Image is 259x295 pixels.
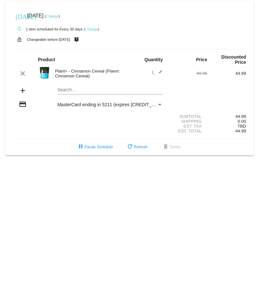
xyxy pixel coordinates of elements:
[77,145,113,149] span: Pause Schedule
[73,35,80,44] mat-icon: live_help
[57,102,163,107] mat-select: Payment Method
[45,14,60,18] small: ( )
[85,27,98,31] a: Change
[155,70,163,77] mat-icon: edit
[151,70,163,75] span: 1
[168,129,207,133] div: Est. Total
[157,141,186,153] button: Delete
[207,114,246,119] div: 44.99
[144,57,163,62] strong: Quantity
[168,114,207,119] div: Subtotal
[168,71,207,76] div: 49.99
[19,70,27,77] mat-icon: clear
[207,71,246,76] div: 44.99
[221,54,246,65] strong: Discounted Price
[84,27,99,31] small: ( )
[16,12,23,20] mat-icon: [DATE]
[19,100,27,108] mat-icon: credit_card
[162,145,181,149] span: Delete
[126,145,147,149] span: Refresh
[38,57,55,62] strong: Product
[196,57,207,62] strong: Price
[168,119,207,124] div: Shipping
[162,143,170,151] mat-icon: delete
[235,129,246,133] span: 44.99
[238,119,246,124] span: 0.00
[126,143,134,151] mat-icon: refresh
[72,141,118,153] button: Pause Schedule
[38,66,51,79] img: Image-1-Carousel-Plant-Cinamon-Cereal-1000x1000-Transp.png
[168,124,207,129] div: Est. Tax
[238,124,246,129] span: TBD
[16,35,23,44] mat-icon: lock_open
[52,69,130,78] div: Plant+ - Cinnamon Cereal (Flavor: Cinnamon Cereal)
[121,141,153,153] button: Refresh
[19,87,27,95] mat-icon: add
[77,143,85,151] mat-icon: pause
[57,87,163,93] input: Search...
[57,102,181,107] span: MasterCard ending in 5211 (expires [CREDIT_CARD_DATA])
[16,25,23,33] mat-icon: autorenew
[13,27,83,31] small: 1 item scheduled for Every 30 days
[46,14,59,18] a: Change
[27,38,70,41] small: Changeable before [DATE]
